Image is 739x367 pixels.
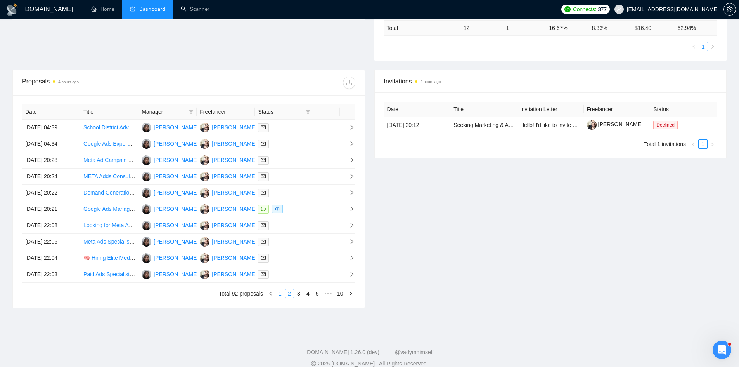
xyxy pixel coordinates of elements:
[200,238,256,244] a: SK[PERSON_NAME]
[142,253,151,263] img: SM
[154,221,198,230] div: [PERSON_NAME]
[200,139,209,149] img: SK
[343,77,355,89] button: download
[200,221,209,230] img: SK
[200,173,256,179] a: SK[PERSON_NAME]
[200,271,256,277] a: SK[PERSON_NAME]
[343,125,355,130] span: right
[80,104,138,120] th: Title
[142,124,198,130] a: SM[PERSON_NAME]
[83,238,209,245] a: Meta Ads Specialist to perform an eCommerce audit
[200,155,209,165] img: SK
[346,289,355,298] button: right
[200,270,209,279] img: SK
[80,185,138,201] td: Demand Generation Marketer (Google Ads, LinkedIn, SEO, Multi-Account Paid Media)
[346,289,355,298] li: Next Page
[503,20,546,35] td: 1
[343,239,355,244] span: right
[261,174,266,179] span: mail
[343,206,355,212] span: right
[285,289,294,298] a: 2
[348,291,353,296] span: right
[212,156,256,164] div: [PERSON_NAME]
[142,270,151,279] img: SM
[83,255,200,261] a: 🧠 Hiring Elite Media Buyer (Medical Spa Niche)
[689,139,698,149] button: left
[343,190,355,195] span: right
[564,6,571,12] img: upwork-logo.png
[142,237,151,247] img: SM
[200,189,256,195] a: SK[PERSON_NAME]
[154,139,198,148] div: [PERSON_NAME]
[212,139,256,148] div: [PERSON_NAME]
[384,77,717,86] span: Invitations
[83,141,207,147] a: Google Ads Expert Needed to Optimize Campaigns
[181,6,209,12] a: searchScanner
[343,223,355,228] span: right
[698,139,708,149] li: 1
[261,272,266,277] span: mail
[261,223,266,228] span: mail
[200,172,209,181] img: SK
[154,172,198,181] div: [PERSON_NAME]
[200,204,209,214] img: SK
[212,237,256,246] div: [PERSON_NAME]
[83,157,274,163] a: Meta Ad Campain Manager for Medical Revenue Cycle Management Business.
[212,221,256,230] div: [PERSON_NAME]
[268,291,273,296] span: left
[142,188,151,198] img: SM
[154,270,198,278] div: [PERSON_NAME]
[212,188,256,197] div: [PERSON_NAME]
[22,104,80,120] th: Date
[258,108,302,116] span: Status
[460,20,503,35] td: 12
[200,254,256,261] a: SK[PERSON_NAME]
[699,42,708,51] a: 1
[142,254,198,261] a: SM[PERSON_NAME]
[304,106,312,118] span: filter
[724,6,736,12] span: setting
[313,289,322,298] li: 5
[710,142,715,147] span: right
[710,44,715,49] span: right
[384,117,451,133] td: [DATE] 20:12
[189,110,194,114] span: filter
[22,250,80,266] td: [DATE] 22:04
[142,155,151,165] img: SM
[598,5,606,14] span: 377
[261,239,266,244] span: mail
[453,122,601,128] a: Seeking Marketing & Advertising Professionals – Paid Survey
[200,222,256,228] a: SK[PERSON_NAME]
[584,102,651,117] th: Freelancer
[644,139,686,149] li: Total 1 invitations
[343,271,355,277] span: right
[142,123,151,132] img: SM
[675,20,717,35] td: 62.94 %
[261,256,266,260] span: mail
[294,289,303,298] li: 3
[130,6,135,12] span: dashboard
[517,102,584,117] th: Invitation Letter
[22,152,80,169] td: [DATE] 20:28
[91,6,114,12] a: homeHome
[22,217,80,234] td: [DATE] 22:08
[343,80,355,86] span: download
[154,254,198,262] div: [PERSON_NAME]
[384,20,460,35] td: Total
[200,188,209,198] img: SK
[395,349,434,355] a: @vadymhimself
[261,158,266,162] span: mail
[80,120,138,136] td: School District Advertising Specialist
[200,123,209,132] img: SK
[142,205,198,212] a: SM[PERSON_NAME]
[261,207,266,211] span: message
[142,204,151,214] img: SM
[187,106,195,118] span: filter
[689,42,699,51] button: left
[212,205,256,213] div: [PERSON_NAME]
[22,266,80,283] td: [DATE] 22:03
[653,121,678,129] span: Declined
[138,104,197,120] th: Manager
